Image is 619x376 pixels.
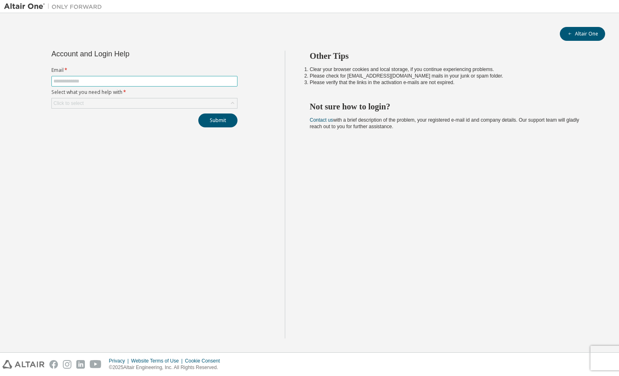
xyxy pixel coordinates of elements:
a: Contact us [310,117,333,123]
img: youtube.svg [90,360,102,369]
img: instagram.svg [63,360,71,369]
div: Cookie Consent [185,358,224,364]
img: altair_logo.svg [2,360,44,369]
p: © 2025 Altair Engineering, Inc. All Rights Reserved. [109,364,225,371]
span: with a brief description of the problem, your registered e-mail id and company details. Our suppo... [310,117,579,129]
div: Click to select [52,98,237,108]
label: Select what you need help with [51,89,237,96]
button: Submit [198,113,237,127]
h2: Other Tips [310,51,590,61]
div: Click to select [53,100,84,107]
img: linkedin.svg [76,360,85,369]
h2: Not sure how to login? [310,101,590,112]
img: facebook.svg [49,360,58,369]
button: Altair One [560,27,605,41]
div: Website Terms of Use [131,358,185,364]
label: Email [51,67,237,73]
img: Altair One [4,2,106,11]
div: Privacy [109,358,131,364]
li: Clear your browser cookies and local storage, if you continue experiencing problems. [310,66,590,73]
li: Please verify that the links in the activation e-mails are not expired. [310,79,590,86]
div: Account and Login Help [51,51,200,57]
li: Please check for [EMAIL_ADDRESS][DOMAIN_NAME] mails in your junk or spam folder. [310,73,590,79]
